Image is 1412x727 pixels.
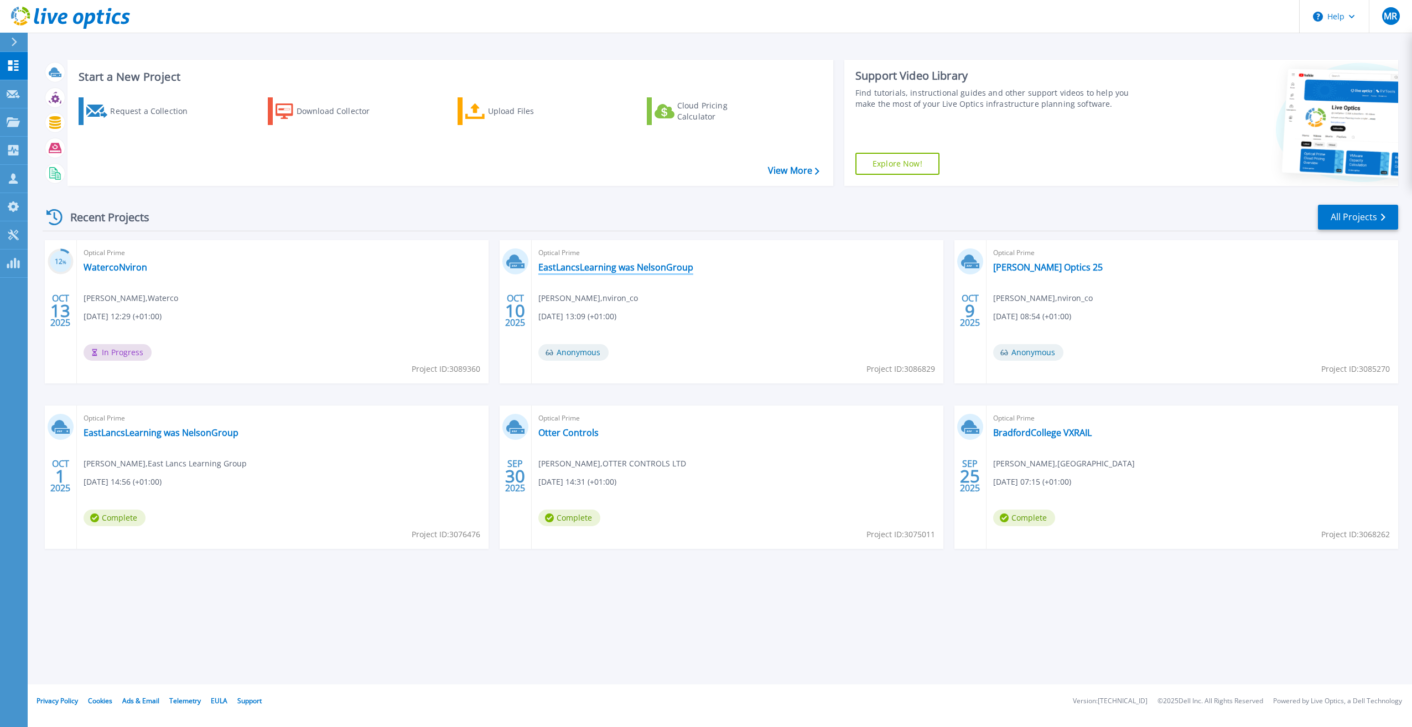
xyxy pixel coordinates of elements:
[993,247,1392,259] span: Optical Prime
[993,458,1135,470] span: [PERSON_NAME] , [GEOGRAPHIC_DATA]
[84,247,482,259] span: Optical Prime
[959,456,980,496] div: SEP 2025
[84,344,152,361] span: In Progress
[110,100,199,122] div: Request a Collection
[993,510,1055,526] span: Complete
[993,310,1071,323] span: [DATE] 08:54 (+01:00)
[169,696,201,705] a: Telemetry
[458,97,581,125] a: Upload Files
[84,292,178,304] span: [PERSON_NAME] , Waterco
[993,292,1093,304] span: [PERSON_NAME] , nviron_co
[959,290,980,331] div: OCT 2025
[855,69,1141,83] div: Support Video Library
[538,310,616,323] span: [DATE] 13:09 (+01:00)
[1321,363,1390,375] span: Project ID: 3085270
[84,458,247,470] span: [PERSON_NAME] , East Lancs Learning Group
[1157,698,1263,705] li: © 2025 Dell Inc. All Rights Reserved
[84,476,162,488] span: [DATE] 14:56 (+01:00)
[50,290,71,331] div: OCT 2025
[538,292,638,304] span: [PERSON_NAME] , nviron_co
[1273,698,1402,705] li: Powered by Live Optics, a Dell Technology
[63,259,66,265] span: %
[84,412,482,424] span: Optical Prime
[505,471,525,481] span: 30
[211,696,227,705] a: EULA
[505,456,526,496] div: SEP 2025
[488,100,577,122] div: Upload Files
[647,97,770,125] a: Cloud Pricing Calculator
[55,471,65,481] span: 1
[1073,698,1148,705] li: Version: [TECHNICAL_ID]
[866,363,935,375] span: Project ID: 3086829
[88,696,112,705] a: Cookies
[412,528,480,541] span: Project ID: 3076476
[412,363,480,375] span: Project ID: 3089360
[268,97,391,125] a: Download Collector
[677,100,766,122] div: Cloud Pricing Calculator
[79,97,202,125] a: Request a Collection
[538,458,686,470] span: [PERSON_NAME] , OTTER CONTROLS LTD
[960,471,980,481] span: 25
[538,247,937,259] span: Optical Prime
[993,344,1063,361] span: Anonymous
[43,204,164,231] div: Recent Projects
[297,100,385,122] div: Download Collector
[538,344,609,361] span: Anonymous
[538,476,616,488] span: [DATE] 14:31 (+01:00)
[84,310,162,323] span: [DATE] 12:29 (+01:00)
[538,427,599,438] a: Otter Controls
[1321,528,1390,541] span: Project ID: 3068262
[84,262,147,273] a: WatercoNviron
[122,696,159,705] a: Ads & Email
[1318,205,1398,230] a: All Projects
[993,427,1092,438] a: BradfordCollege VXRAIL
[855,153,939,175] a: Explore Now!
[50,306,70,315] span: 13
[37,696,78,705] a: Privacy Policy
[993,476,1071,488] span: [DATE] 07:15 (+01:00)
[538,262,693,273] a: EastLancsLearning was NelsonGroup
[79,71,819,83] h3: Start a New Project
[1384,12,1397,20] span: MR
[538,510,600,526] span: Complete
[538,412,937,424] span: Optical Prime
[48,256,74,268] h3: 12
[855,87,1141,110] div: Find tutorials, instructional guides and other support videos to help you make the most of your L...
[993,262,1103,273] a: [PERSON_NAME] Optics 25
[768,165,819,176] a: View More
[84,427,238,438] a: EastLancsLearning was NelsonGroup
[965,306,975,315] span: 9
[993,412,1392,424] span: Optical Prime
[505,290,526,331] div: OCT 2025
[84,510,146,526] span: Complete
[866,528,935,541] span: Project ID: 3075011
[50,456,71,496] div: OCT 2025
[237,696,262,705] a: Support
[505,306,525,315] span: 10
